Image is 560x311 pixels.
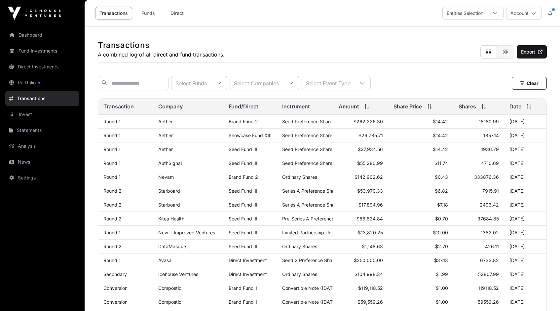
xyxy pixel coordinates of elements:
[103,271,127,277] a: Secondary
[434,257,448,263] span: $37.13
[282,285,339,291] span: Convertible Note ([DATE])
[443,7,487,19] div: Entities Selection
[8,7,61,20] img: Icehouse Ventures Logo
[433,230,448,235] span: $10.00
[5,155,79,169] a: News
[5,107,79,122] a: Invest
[103,230,121,235] a: Round 1
[103,174,121,180] a: Round 1
[103,202,122,208] a: Round 2
[229,133,272,138] a: Showcase Fund XIII
[158,102,183,110] span: Company
[135,7,161,19] a: Funds
[436,299,448,305] span: $1.00
[229,230,257,235] a: Seed Fund III
[229,202,257,208] a: Seed Fund III
[506,7,541,20] button: Account
[158,188,180,194] a: Starboard
[437,202,448,208] span: $7.18
[103,299,128,305] a: Conversion
[333,295,388,309] td: -$59,559.26
[435,216,448,221] span: $0.70
[436,285,448,291] span: $1.00
[282,216,351,221] span: Pre-Series A Preference Shares
[229,174,258,180] a: Brand Fund 2
[481,146,499,152] span: 1936.79
[504,156,546,170] td: [DATE]
[333,253,388,267] td: $250,000.00
[282,133,335,138] span: Seed Preference Shares
[333,115,388,129] td: $262,226.30
[527,279,560,311] iframe: Chat Widget
[282,257,339,263] span: Seed 2 Preference Shares
[158,160,182,166] a: AuthSignal
[504,295,546,309] td: [DATE]
[229,216,257,221] a: Seed Fund III
[230,76,283,90] div: Select Companies
[479,119,499,124] span: 18180.99
[504,184,546,198] td: [DATE]
[158,285,181,291] a: Compostic
[103,188,122,194] a: Round 2
[480,257,499,263] span: 6733.82
[476,285,499,291] span: -119118.52
[282,146,335,152] span: Seed Preference Shares
[504,281,546,295] td: [DATE]
[5,123,79,137] a: Statements
[103,160,121,166] a: Round 1
[158,174,174,180] a: Nevam
[229,146,257,152] a: Seed Fund III
[482,188,499,194] span: 7915.91
[282,299,339,305] span: Convertible Note ([DATE])
[474,174,499,180] span: 333876.36
[5,28,79,42] a: Dashboard
[158,257,171,263] a: Avasa
[5,44,79,58] a: Fund Investments
[282,102,310,110] span: Instrument
[483,133,499,138] span: 1857.14
[282,271,317,277] span: Ordinary Shares
[158,244,186,249] a: DataMasque
[459,102,476,110] span: Shares
[5,171,79,185] a: Settings
[158,216,184,221] a: Kitea Health
[476,299,499,305] span: -59559.26
[282,160,335,166] span: Seed Preference Shares
[158,230,215,235] a: New + Improved Ventures
[477,216,499,221] span: 97684.85
[158,119,173,124] a: Aether
[282,119,335,124] span: Seed Preference Shares
[98,40,225,51] h1: Transactions
[481,230,499,235] span: 1382.02
[158,271,198,277] a: Icehouse Ventures
[393,102,422,110] span: Share Price
[333,170,388,184] td: $142,902.62
[5,139,79,153] a: Analysis
[504,115,546,129] td: [DATE]
[164,7,190,19] a: Direct
[229,257,267,263] span: Direct Investment
[103,216,122,221] a: Round 2
[98,51,225,58] p: A combined log of all direct and fund transactions.
[504,226,546,240] td: [DATE]
[333,142,388,156] td: $27,934.56
[504,170,546,184] td: [DATE]
[504,198,546,212] td: [DATE]
[158,202,180,208] a: Starboard
[5,91,79,106] a: Transactions
[333,267,388,281] td: $104,998.34
[333,240,388,253] td: $1,148.63
[509,102,521,110] span: Date
[512,77,547,90] button: Clear
[229,188,257,194] a: Seed Fund III
[103,119,121,124] a: Round 1
[229,299,257,305] a: Brand Fund 1
[103,133,121,138] a: Round 1
[158,146,173,152] a: Aether
[504,253,546,267] td: [DATE]
[435,244,448,249] span: $2.70
[333,281,388,295] td: -$119,118.52
[504,129,546,142] td: [DATE]
[95,7,132,19] a: Transactions
[504,212,546,226] td: [DATE]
